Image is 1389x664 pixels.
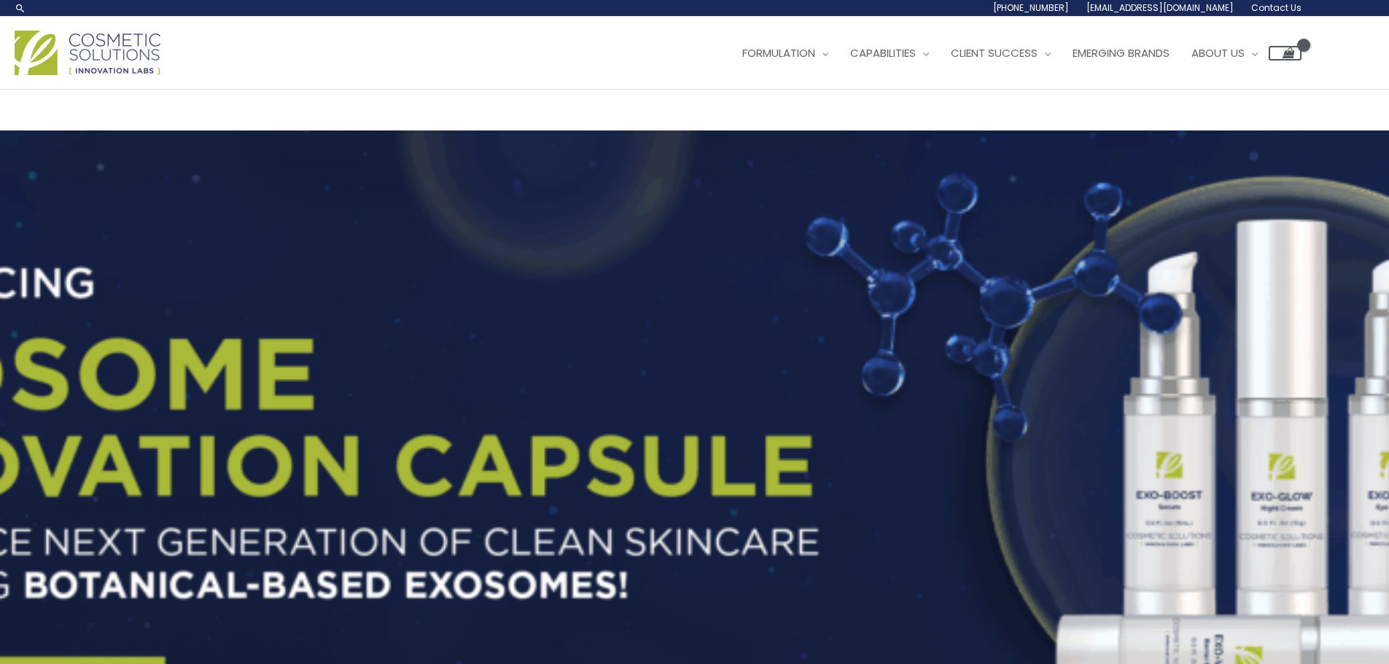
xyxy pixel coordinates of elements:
span: About Us [1191,45,1245,60]
a: Emerging Brands [1062,31,1180,75]
a: Formulation [731,31,839,75]
a: View Shopping Cart, empty [1269,46,1302,60]
img: Cosmetic Solutions Logo [15,31,160,75]
nav: Site Navigation [720,31,1302,75]
span: Formulation [742,45,815,60]
span: Emerging Brands [1073,45,1170,60]
a: Capabilities [839,31,940,75]
a: About Us [1180,31,1269,75]
span: [EMAIL_ADDRESS][DOMAIN_NAME] [1086,1,1234,14]
a: Client Success [940,31,1062,75]
span: [PHONE_NUMBER] [993,1,1069,14]
a: Search icon link [15,2,26,14]
span: Contact Us [1251,1,1302,14]
span: Capabilities [850,45,916,60]
span: Client Success [951,45,1038,60]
